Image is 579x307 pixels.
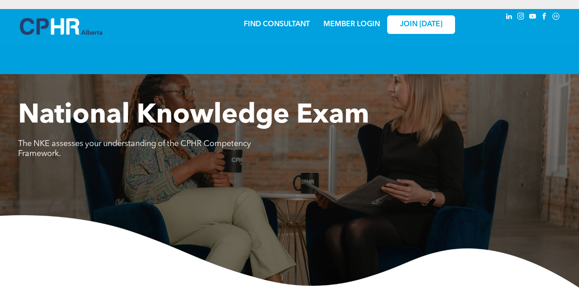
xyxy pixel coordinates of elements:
a: MEMBER LOGIN [323,21,380,28]
span: JOIN [DATE] [400,20,442,29]
a: Social network [551,11,561,24]
a: youtube [527,11,537,24]
a: FIND CONSULTANT [244,21,310,28]
span: National Knowledge Exam [18,102,369,129]
a: instagram [516,11,526,24]
a: JOIN [DATE] [387,15,455,34]
img: A blue and white logo for cp alberta [20,18,102,35]
a: facebook [539,11,549,24]
a: linkedin [504,11,514,24]
span: The NKE assesses your understanding of the CPHR Competency Framework. [18,140,251,158]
